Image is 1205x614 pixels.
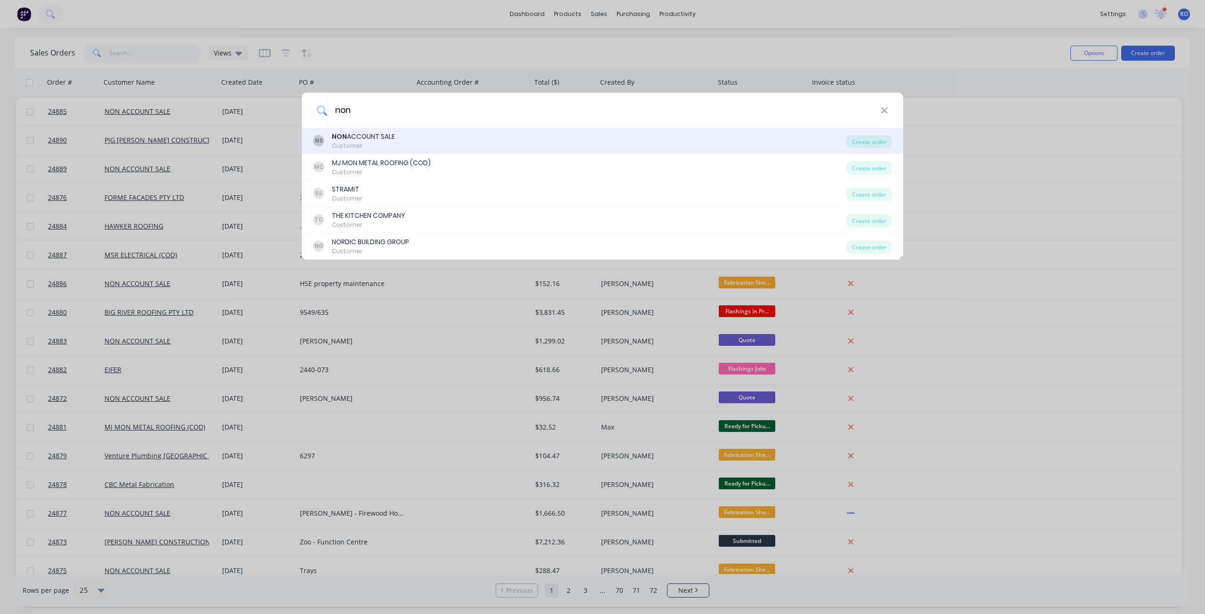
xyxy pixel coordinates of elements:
[846,214,892,227] div: Create order
[846,240,892,254] div: Create order
[332,211,405,221] div: THE KITCHEN COMPANY
[313,214,324,225] div: TC
[313,240,324,252] div: NG
[846,161,892,175] div: Create order
[332,247,409,255] div: Customer
[846,135,892,148] div: Create order
[313,161,324,173] div: MC
[332,132,395,142] div: ACCOUNT SALE
[332,221,405,229] div: Customer
[332,184,362,194] div: STRAMIT
[313,188,324,199] div: SS
[332,132,347,141] b: NON
[332,158,431,168] div: MJ MON METAL ROOFING (COD)
[332,237,409,247] div: NORDIC BUILDING GROUP
[313,135,324,146] div: NS
[332,142,395,150] div: Customer
[332,194,362,203] div: Customer
[846,188,892,201] div: Create order
[327,93,881,128] input: Enter a customer name to create a new order...
[332,168,431,176] div: Customer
